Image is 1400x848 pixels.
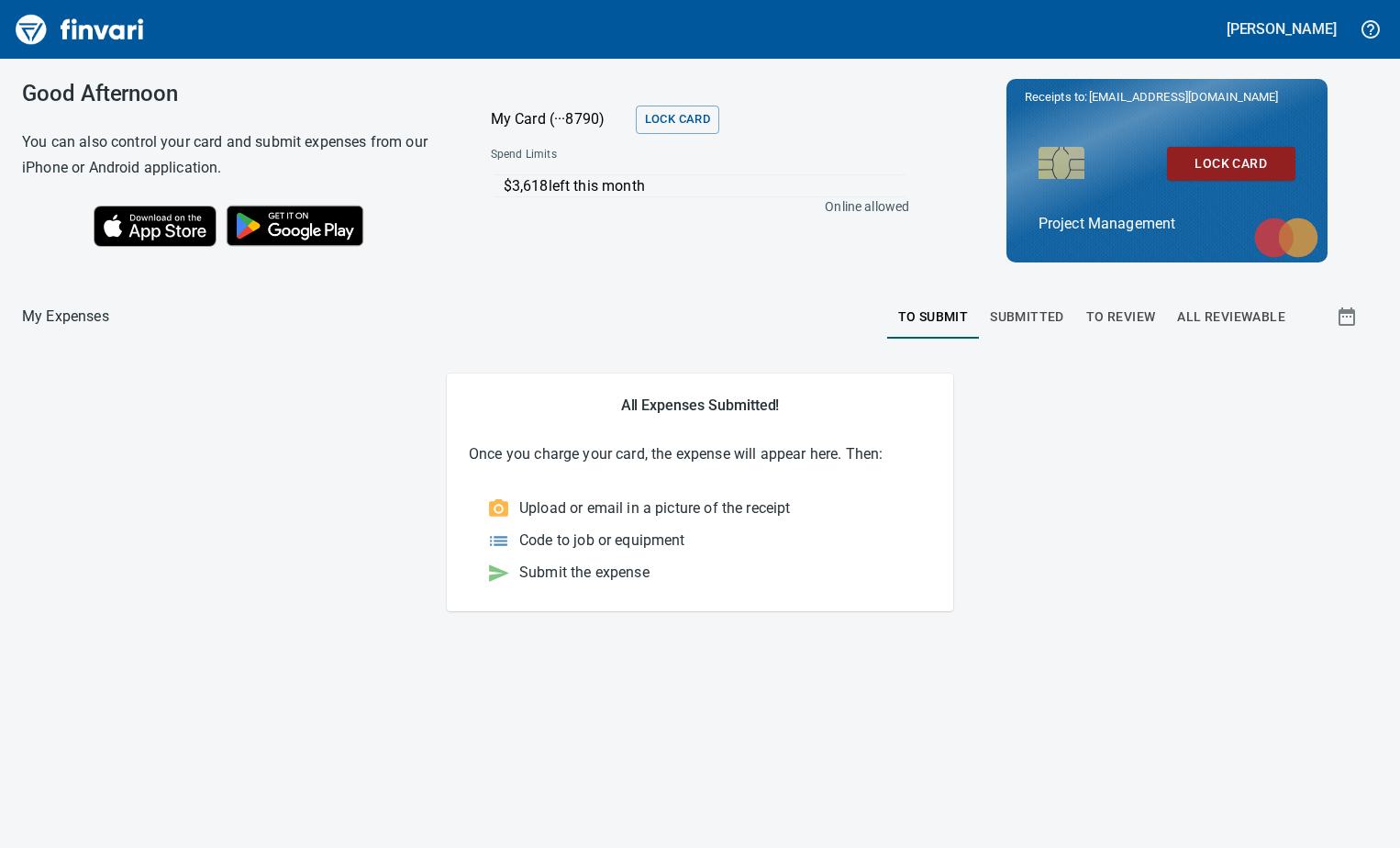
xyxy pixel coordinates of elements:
button: Lock Card [1167,147,1295,181]
p: Project Management [1039,213,1295,235]
p: Upload or email in a picture of the receipt [519,497,790,519]
button: [PERSON_NAME] [1222,15,1341,43]
p: My Card (···8790) [491,108,628,130]
button: Lock Card [636,106,719,134]
span: Submitted [990,306,1064,329]
h6: You can also control your card and submit expenses from our iPhone or Android application. [22,129,445,181]
p: Once you charge your card, the expense will appear here. Then: [469,443,931,465]
img: Finvari [11,7,149,51]
p: Code to job or equipment [519,530,685,552]
span: Lock Card [645,109,710,130]
h3: Good Afternoon [22,81,445,106]
span: To Review [1086,306,1156,329]
button: Show transactions within a particular date range [1319,295,1378,339]
h5: [PERSON_NAME] [1227,19,1337,39]
span: Lock Card [1182,152,1281,175]
span: [EMAIL_ADDRESS][DOMAIN_NAME] [1087,88,1280,106]
p: $3,618 left this month [504,175,906,197]
span: To Submit [898,306,969,329]
img: Download on the App Store [94,206,217,247]
span: Spend Limits [491,146,731,164]
p: My Expenses [22,306,109,328]
img: Get it on Google Play [217,195,374,256]
p: Receipts to: [1025,88,1309,106]
img: mastercard.svg [1245,208,1328,267]
p: Online allowed [476,197,910,216]
p: Submit the expense [519,562,650,584]
span: All Reviewable [1177,306,1285,329]
nav: breadcrumb [22,306,109,328]
h5: All Expenses Submitted! [469,396,931,415]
